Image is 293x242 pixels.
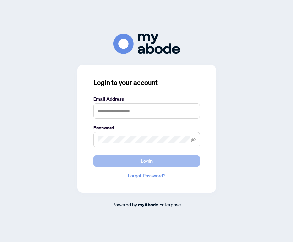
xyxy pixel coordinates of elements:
button: Login [93,155,200,167]
span: Powered by [112,201,137,207]
label: Email Address [93,95,200,103]
span: eye-invisible [191,137,196,142]
h3: Login to your account [93,78,200,87]
span: Enterprise [159,201,181,207]
span: Login [141,156,153,166]
a: myAbode [138,201,158,208]
img: ma-logo [113,34,180,54]
label: Password [93,124,200,131]
a: Forgot Password? [93,172,200,179]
